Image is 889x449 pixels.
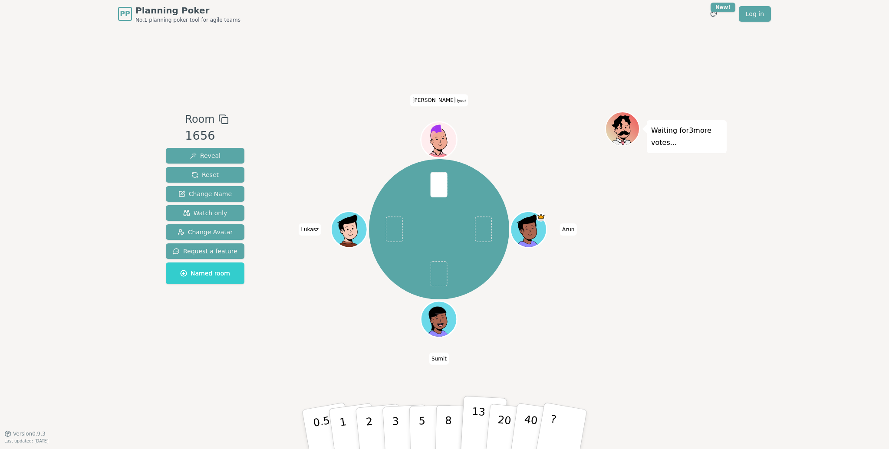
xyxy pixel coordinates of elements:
[711,3,735,12] div: New!
[4,439,49,443] span: Last updated: [DATE]
[651,125,722,149] p: Waiting for 3 more votes...
[191,170,219,179] span: Reset
[135,4,240,16] span: Planning Poker
[185,111,214,127] span: Room
[166,167,244,183] button: Reset
[13,430,46,437] span: Version 0.9.3
[178,190,232,198] span: Change Name
[560,223,576,236] span: Click to change your name
[178,228,233,236] span: Change Avatar
[456,99,466,103] span: (you)
[166,224,244,240] button: Change Avatar
[185,127,228,145] div: 1656
[166,262,244,284] button: Named room
[299,223,321,236] span: Click to change your name
[166,205,244,221] button: Watch only
[190,151,221,160] span: Reveal
[739,6,771,22] a: Log in
[4,430,46,437] button: Version0.9.3
[537,213,546,222] span: Arun is the host
[166,186,244,202] button: Change Name
[173,247,237,256] span: Request a feature
[422,123,456,157] button: Click to change your avatar
[166,148,244,164] button: Reveal
[183,209,227,217] span: Watch only
[135,16,240,23] span: No.1 planning poker tool for agile teams
[706,6,721,22] button: New!
[166,243,244,259] button: Request a feature
[180,269,230,278] span: Named room
[410,94,468,106] span: Click to change your name
[120,9,130,19] span: PP
[429,352,449,364] span: Click to change your name
[118,4,240,23] a: PPPlanning PokerNo.1 planning poker tool for agile teams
